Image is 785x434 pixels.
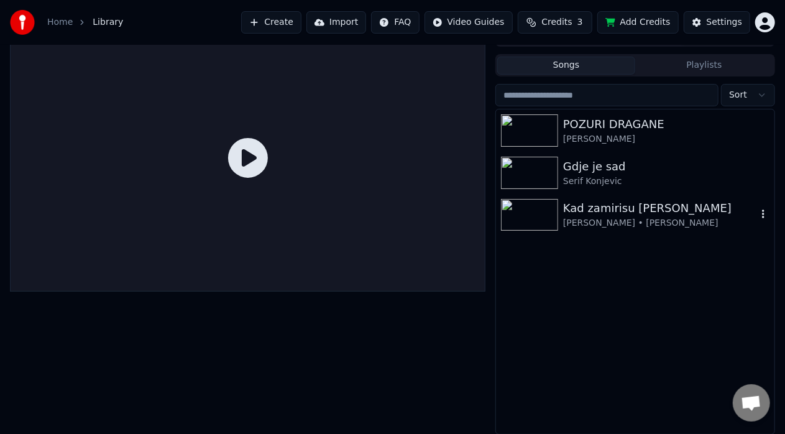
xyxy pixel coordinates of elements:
span: 3 [577,16,583,29]
div: POZURI DRAGANE [563,116,769,133]
a: Home [47,16,73,29]
button: Playlists [635,57,773,75]
span: Credits [541,16,572,29]
div: Gdje je sad [563,158,769,175]
button: Settings [684,11,750,34]
button: Video Guides [425,11,513,34]
button: Songs [497,57,635,75]
button: FAQ [371,11,419,34]
div: Otvorite chat [733,384,770,422]
span: Library [93,16,123,29]
div: Settings [707,16,742,29]
button: Add Credits [597,11,679,34]
button: Create [241,11,301,34]
div: [PERSON_NAME] • [PERSON_NAME] [563,217,757,229]
div: [PERSON_NAME] [563,133,769,145]
button: Import [306,11,366,34]
div: Kad zamirisu [PERSON_NAME] [563,200,757,217]
button: Credits3 [518,11,592,34]
div: Serif Konjevic [563,175,769,188]
nav: breadcrumb [47,16,123,29]
span: Sort [729,89,747,101]
img: youka [10,10,35,35]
